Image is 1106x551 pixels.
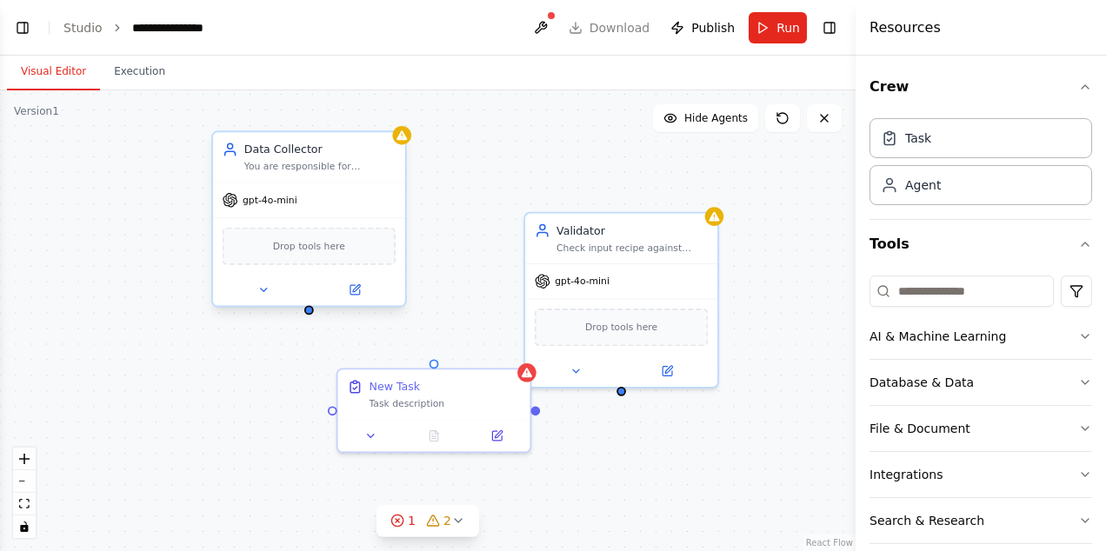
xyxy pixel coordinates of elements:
div: Agent [905,176,941,194]
span: 1 [408,512,416,529]
div: You are responsible for preparing recipe input data for validation and optimization. You take raw... [244,160,396,172]
div: Search & Research [869,512,984,529]
button: Search & Research [869,498,1092,543]
button: Publish [663,12,742,43]
div: File & Document [869,420,970,437]
div: Integrations [869,466,943,483]
button: Execution [100,54,179,90]
a: React Flow attribution [806,538,853,548]
div: Task description [369,398,520,410]
nav: breadcrumb [63,19,226,37]
div: Version 1 [14,104,59,118]
span: gpt-4o-mini [555,275,610,288]
div: Task [905,129,931,147]
button: toggle interactivity [13,515,36,538]
button: No output available [401,427,467,446]
button: 12 [376,505,479,537]
button: fit view [13,493,36,515]
button: Integrations [869,452,1092,497]
span: Publish [691,19,735,37]
div: New TaskTask description [336,368,532,453]
div: Crew [869,111,1092,219]
div: ValidatorCheck input recipe against predefined rules (dummy constraints).gpt-4o-miniDrop tools here [523,212,719,388]
div: AI & Machine Learning [869,328,1006,345]
span: Drop tools here [585,320,657,335]
span: Drop tools here [273,238,345,254]
button: Hide Agents [653,104,758,132]
button: Show left sidebar [10,16,35,40]
button: Crew [869,63,1092,111]
button: Run [749,12,807,43]
button: File & Document [869,406,1092,451]
button: Open in side panel [310,281,398,300]
span: Run [776,19,800,37]
button: zoom out [13,470,36,493]
button: zoom in [13,448,36,470]
div: New Task [369,379,420,395]
span: Hide Agents [684,111,748,125]
div: Database & Data [869,374,974,391]
span: 2 [443,512,451,529]
button: Hide right sidebar [817,16,842,40]
div: Data Collector [244,142,396,157]
div: Validator [556,222,708,238]
h4: Resources [869,17,941,38]
button: Open in side panel [623,362,710,381]
div: Data CollectorYou are responsible for preparing recipe input data for validation and optimization... [211,134,407,310]
button: Database & Data [869,360,1092,405]
a: Studio [63,21,103,35]
button: Tools [869,220,1092,269]
div: React Flow controls [13,448,36,538]
span: gpt-4o-mini [243,194,297,206]
button: Open in side panel [470,427,524,446]
div: Check input recipe against predefined rules (dummy constraints). [556,242,708,254]
button: AI & Machine Learning [869,314,1092,359]
button: Visual Editor [7,54,100,90]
